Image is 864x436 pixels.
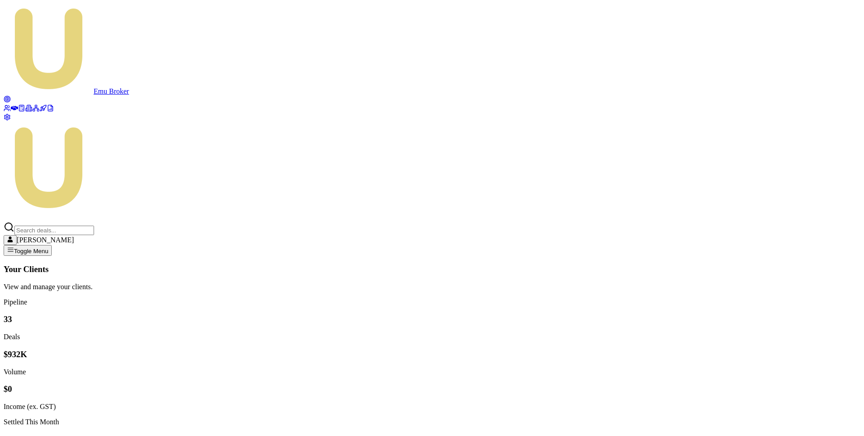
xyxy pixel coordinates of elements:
[4,350,860,359] h3: $932K
[4,283,860,291] p: View and manage your clients.
[4,264,860,274] h3: Your Clients
[4,314,860,324] h3: 33
[4,368,860,376] div: Volume
[4,333,860,341] div: Deals
[94,87,129,95] span: Emu Broker
[4,384,860,394] h3: $0
[4,123,94,213] img: Emu Money
[14,226,94,235] input: Search deals
[4,4,94,94] img: emu-icon-u.png
[4,418,860,426] p: Settled This Month
[14,248,48,254] span: Toggle Menu
[4,403,860,411] div: Income (ex. GST)
[4,87,129,95] a: Emu Broker
[17,236,74,244] span: [PERSON_NAME]
[4,298,860,306] p: Pipeline
[4,245,52,256] button: Toggle Menu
